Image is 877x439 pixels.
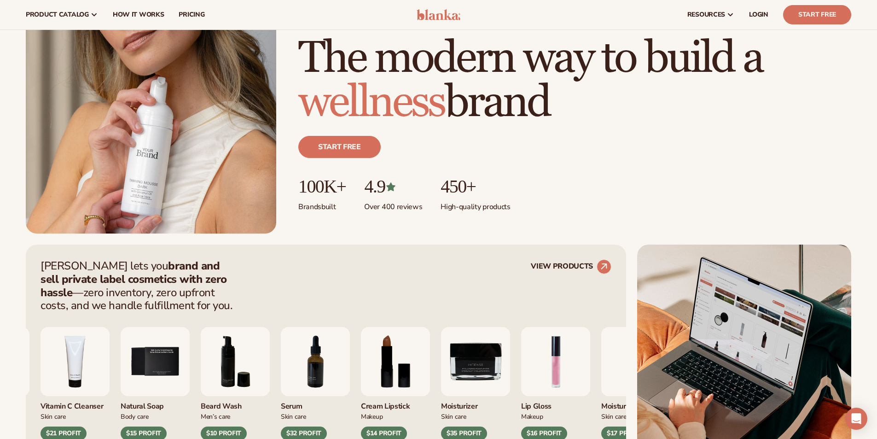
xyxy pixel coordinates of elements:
span: How It Works [113,11,164,18]
p: Over 400 reviews [364,197,422,212]
a: Start free [298,136,381,158]
div: Makeup [361,411,430,421]
span: product catalog [26,11,89,18]
div: Body Care [121,411,190,421]
div: Moisturizer [601,396,670,411]
span: pricing [179,11,204,18]
p: [PERSON_NAME] lets you —zero inventory, zero upfront costs, and we handle fulfillment for you. [41,259,238,312]
img: Moisturizer. [441,327,510,396]
div: Skin Care [441,411,510,421]
div: Natural Soap [121,396,190,411]
div: Open Intercom Messenger [845,408,867,430]
div: Men’s Care [201,411,270,421]
h1: The modern way to build a brand [298,36,851,125]
div: Moisturizer [441,396,510,411]
div: Serum [281,396,350,411]
div: Vitamin C Cleanser [41,396,110,411]
div: Beard Wash [201,396,270,411]
div: Skin Care [601,411,670,421]
a: Start Free [783,5,851,24]
div: Makeup [521,411,590,421]
img: Luxury cream lipstick. [361,327,430,396]
img: Nature bar of soap. [121,327,190,396]
p: 100K+ [298,176,346,197]
span: LOGIN [749,11,768,18]
p: 4.9 [364,176,422,197]
span: resources [687,11,725,18]
div: Lip Gloss [521,396,590,411]
div: Skin Care [281,411,350,421]
p: Brands built [298,197,346,212]
span: wellness [298,76,445,129]
img: Vitamin c cleanser. [41,327,110,396]
div: Skin Care [41,411,110,421]
div: Cream Lipstick [361,396,430,411]
strong: brand and sell private label cosmetics with zero hassle [41,258,227,300]
img: Moisturizing lotion. [601,327,670,396]
img: logo [417,9,460,20]
a: VIEW PRODUCTS [531,259,611,274]
img: Pink lip gloss. [521,327,590,396]
img: Collagen and retinol serum. [281,327,350,396]
p: 450+ [441,176,510,197]
p: High-quality products [441,197,510,212]
img: Foaming beard wash. [201,327,270,396]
